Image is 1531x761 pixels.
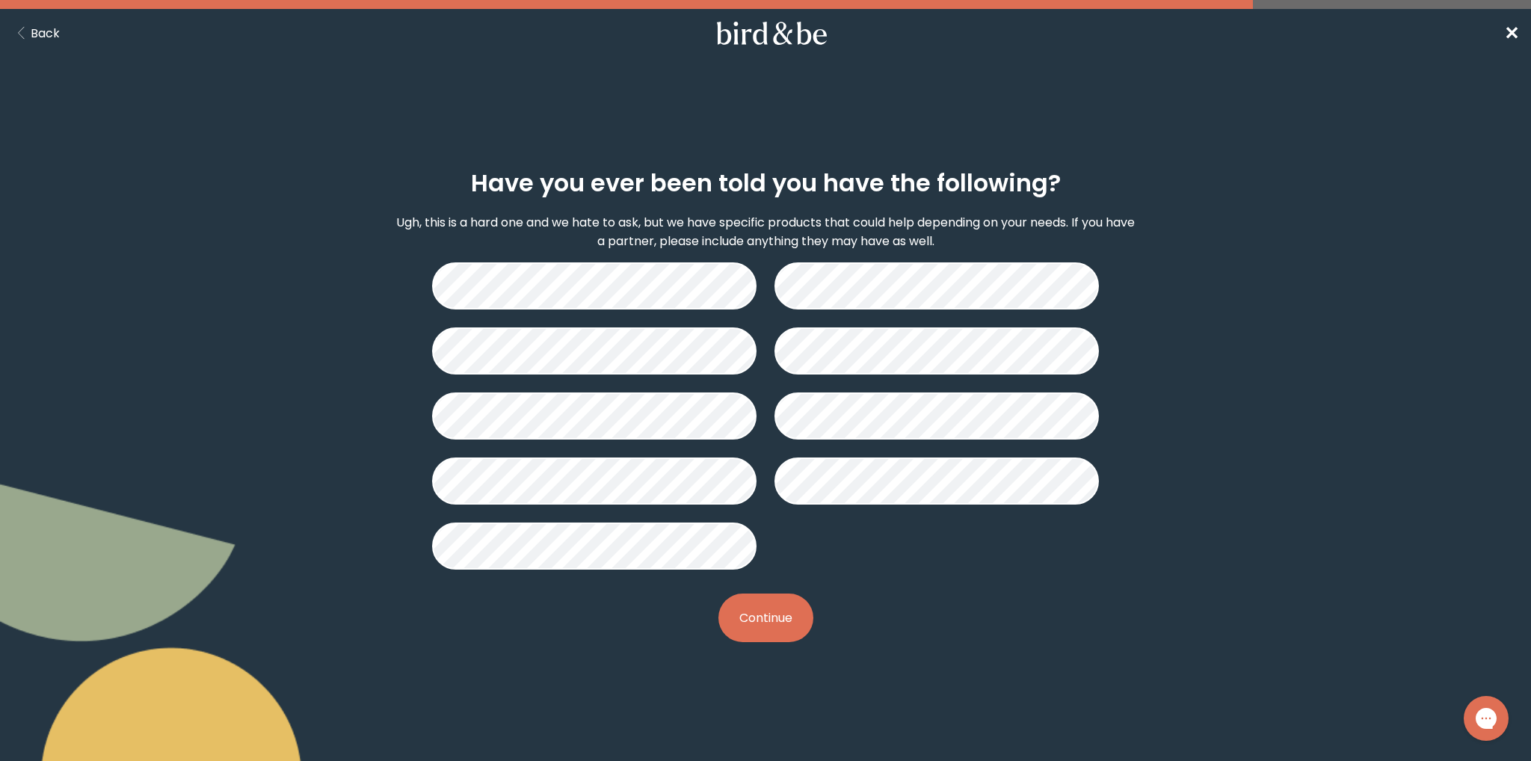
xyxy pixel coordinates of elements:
[1456,691,1516,746] iframe: Gorgias live chat messenger
[471,165,1061,201] h2: Have you ever been told you have the following?
[1504,20,1519,46] a: ✕
[12,24,60,43] button: Back Button
[395,213,1136,250] p: Ugh, this is a hard one and we hate to ask, but we have specific products that could help dependi...
[1504,21,1519,46] span: ✕
[718,594,813,642] button: Continue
